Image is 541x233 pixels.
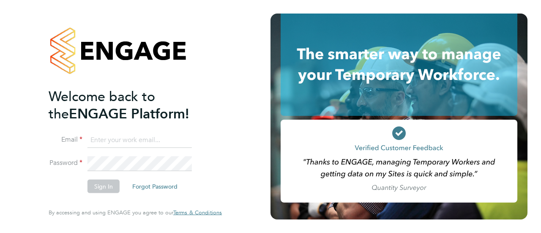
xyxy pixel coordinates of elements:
button: Sign In [87,180,120,193]
span: Welcome back to the [49,88,155,122]
span: By accessing and using ENGAGE you agree to our [49,209,222,216]
label: Password [49,159,82,167]
button: Forgot Password [126,180,184,193]
h2: ENGAGE Platform! [49,88,213,122]
input: Enter your work email... [87,132,192,148]
label: Email [49,135,82,144]
a: Terms & Conditions [173,209,222,216]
